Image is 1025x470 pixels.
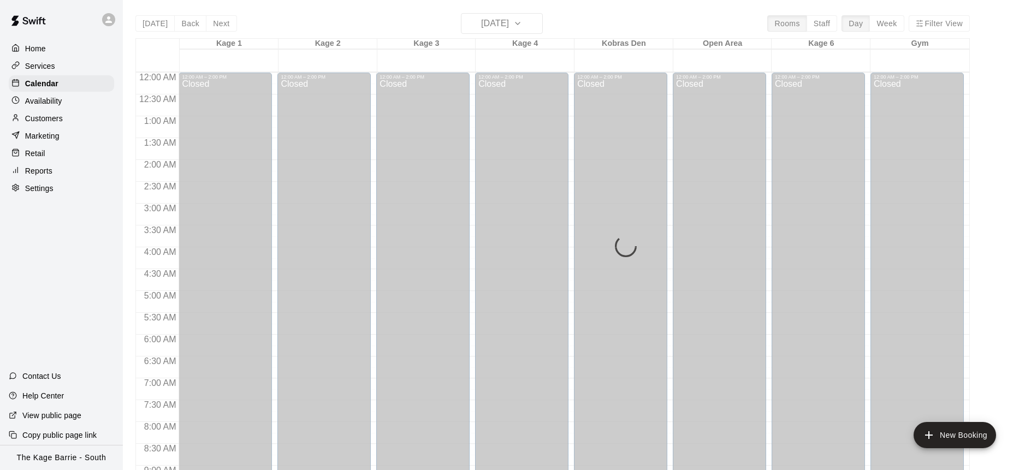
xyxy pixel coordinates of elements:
span: 2:00 AM [141,160,179,169]
a: Retail [9,145,114,162]
p: Retail [25,148,45,159]
span: 6:30 AM [141,356,179,366]
p: Contact Us [22,371,61,382]
span: 8:00 AM [141,422,179,431]
p: View public page [22,410,81,421]
div: 12:00 AM – 2:00 PM [577,74,664,80]
div: Kage 6 [772,39,870,49]
span: 8:30 AM [141,444,179,453]
a: Marketing [9,128,114,144]
span: 5:00 AM [141,291,179,300]
div: 12:00 AM – 2:00 PM [874,74,961,80]
p: Services [25,61,55,72]
span: 7:30 AM [141,400,179,409]
a: Home [9,40,114,57]
span: 4:00 AM [141,247,179,257]
div: 12:00 AM – 2:00 PM [182,74,269,80]
div: Kage 3 [377,39,476,49]
a: Customers [9,110,114,127]
p: Reports [25,165,52,176]
span: 1:00 AM [141,116,179,126]
div: 12:00 AM – 2:00 PM [775,74,862,80]
span: 12:30 AM [137,94,179,104]
p: Availability [25,96,62,106]
div: Open Area [673,39,772,49]
div: Kage 1 [180,39,279,49]
div: Gym [870,39,969,49]
span: 2:30 AM [141,182,179,191]
div: 12:00 AM – 2:00 PM [281,74,368,80]
p: Help Center [22,390,64,401]
span: 6:00 AM [141,335,179,344]
span: 4:30 AM [141,269,179,278]
a: Calendar [9,75,114,92]
div: Kage 4 [476,39,574,49]
div: Kobras Den [574,39,673,49]
a: Settings [9,180,114,197]
p: Calendar [25,78,58,89]
span: 1:30 AM [141,138,179,147]
span: 12:00 AM [137,73,179,82]
div: 12:00 AM – 2:00 PM [478,74,565,80]
a: Availability [9,93,114,109]
p: Marketing [25,130,60,141]
div: 12:00 AM – 2:00 PM [676,74,763,80]
span: 7:00 AM [141,378,179,388]
span: 5:30 AM [141,313,179,322]
p: Copy public page link [22,430,97,441]
span: 3:00 AM [141,204,179,213]
button: add [914,422,996,448]
div: 12:00 AM – 2:00 PM [380,74,466,80]
div: Kage 2 [279,39,377,49]
p: Settings [25,183,54,194]
span: 3:30 AM [141,225,179,235]
a: Reports [9,163,114,179]
p: The Kage Barrie - South [17,452,106,463]
a: Services [9,58,114,74]
p: Home [25,43,46,54]
p: Customers [25,113,63,124]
